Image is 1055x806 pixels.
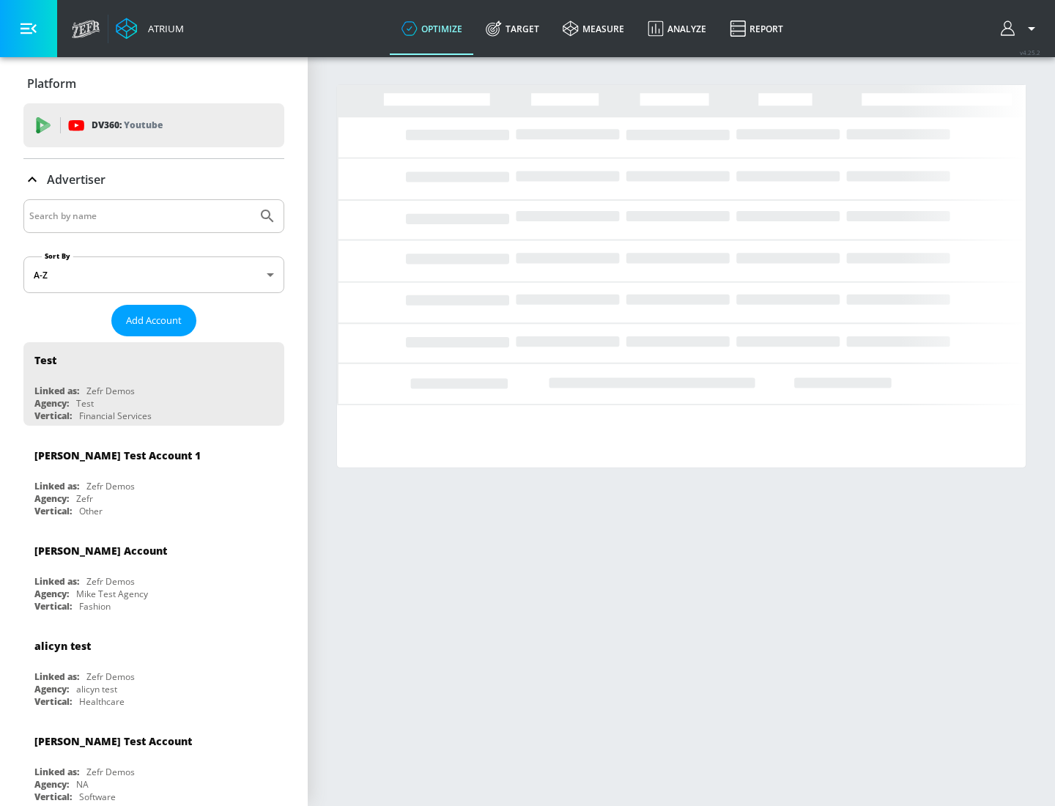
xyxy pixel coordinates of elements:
[474,2,551,55] a: Target
[76,492,93,505] div: Zefr
[34,600,72,613] div: Vertical:
[76,683,117,695] div: alicyn test
[34,778,69,791] div: Agency:
[34,588,69,600] div: Agency:
[34,353,56,367] div: Test
[23,342,284,426] div: TestLinked as:Zefr DemosAgency:TestVertical:Financial Services
[23,628,284,711] div: alicyn testLinked as:Zefr DemosAgency:alicyn testVertical:Healthcare
[34,410,72,422] div: Vertical:
[1020,48,1040,56] span: v 4.25.2
[23,159,284,200] div: Advertiser
[390,2,474,55] a: optimize
[79,410,152,422] div: Financial Services
[142,22,184,35] div: Atrium
[23,63,284,104] div: Platform
[23,533,284,616] div: [PERSON_NAME] AccountLinked as:Zefr DemosAgency:Mike Test AgencyVertical:Fashion
[34,505,72,517] div: Vertical:
[76,397,94,410] div: Test
[86,385,135,397] div: Zefr Demos
[79,791,116,803] div: Software
[111,305,196,336] button: Add Account
[34,791,72,803] div: Vertical:
[126,312,182,329] span: Add Account
[23,437,284,521] div: [PERSON_NAME] Test Account 1Linked as:Zefr DemosAgency:ZefrVertical:Other
[34,480,79,492] div: Linked as:
[116,18,184,40] a: Atrium
[34,397,69,410] div: Agency:
[124,117,163,133] p: Youtube
[34,734,192,748] div: [PERSON_NAME] Test Account
[34,448,201,462] div: [PERSON_NAME] Test Account 1
[34,695,72,708] div: Vertical:
[86,670,135,683] div: Zefr Demos
[34,575,79,588] div: Linked as:
[34,639,91,653] div: alicyn test
[718,2,795,55] a: Report
[34,492,69,505] div: Agency:
[86,480,135,492] div: Zefr Demos
[76,778,89,791] div: NA
[79,600,111,613] div: Fashion
[34,766,79,778] div: Linked as:
[34,385,79,397] div: Linked as:
[23,103,284,147] div: DV360: Youtube
[79,695,125,708] div: Healthcare
[23,256,284,293] div: A-Z
[92,117,163,133] p: DV360:
[76,588,148,600] div: Mike Test Agency
[551,2,636,55] a: measure
[27,75,76,92] p: Platform
[86,766,135,778] div: Zefr Demos
[34,683,69,695] div: Agency:
[42,251,73,261] label: Sort By
[636,2,718,55] a: Analyze
[34,544,167,558] div: [PERSON_NAME] Account
[34,670,79,683] div: Linked as:
[79,505,103,517] div: Other
[29,207,251,226] input: Search by name
[47,171,105,188] p: Advertiser
[86,575,135,588] div: Zefr Demos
